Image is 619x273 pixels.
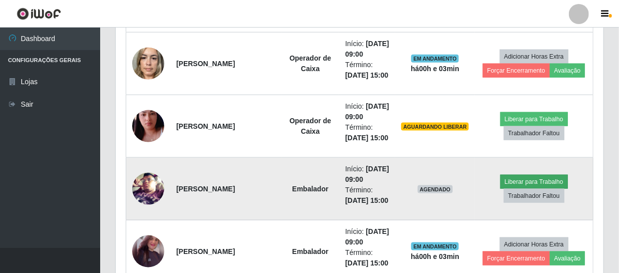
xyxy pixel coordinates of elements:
[132,157,164,221] img: 1606759940192.jpeg
[345,122,389,143] li: Término:
[289,54,331,73] strong: Operador de Caixa
[483,251,550,265] button: Forçar Encerramento
[411,65,460,73] strong: há 00 h e 03 min
[550,251,585,265] button: Avaliação
[176,60,235,68] strong: [PERSON_NAME]
[345,71,388,79] time: [DATE] 15:00
[345,102,389,121] time: [DATE] 09:00
[176,185,235,193] strong: [PERSON_NAME]
[345,60,389,81] li: Término:
[401,123,469,131] span: AGUARDANDO LIBERAR
[345,39,389,60] li: Início:
[345,165,389,183] time: [DATE] 09:00
[345,101,389,122] li: Início:
[411,55,459,63] span: EM ANDAMENTO
[500,50,568,64] button: Adicionar Horas Extra
[176,122,235,130] strong: [PERSON_NAME]
[500,237,568,251] button: Adicionar Horas Extra
[500,175,568,189] button: Liberar para Trabalho
[500,112,568,126] button: Liberar para Trabalho
[132,42,164,85] img: 1744395296980.jpeg
[483,64,550,78] button: Forçar Encerramento
[345,226,389,247] li: Início:
[345,196,388,204] time: [DATE] 15:00
[411,252,460,260] strong: há 00 h e 03 min
[292,247,329,255] strong: Embalador
[345,164,389,185] li: Início:
[176,247,235,255] strong: [PERSON_NAME]
[132,98,164,155] img: 1754840116013.jpeg
[550,64,585,78] button: Avaliação
[504,189,564,203] button: Trabalhador Faltou
[345,134,388,142] time: [DATE] 15:00
[345,185,389,206] li: Término:
[418,185,453,193] span: AGENDADO
[289,117,331,135] strong: Operador de Caixa
[504,126,564,140] button: Trabalhador Faltou
[411,242,459,250] span: EM ANDAMENTO
[345,227,389,246] time: [DATE] 09:00
[345,247,389,268] li: Término:
[345,40,389,58] time: [DATE] 09:00
[132,231,164,271] img: 1738977302932.jpeg
[292,185,329,193] strong: Embalador
[345,259,388,267] time: [DATE] 15:00
[17,8,61,20] img: CoreUI Logo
